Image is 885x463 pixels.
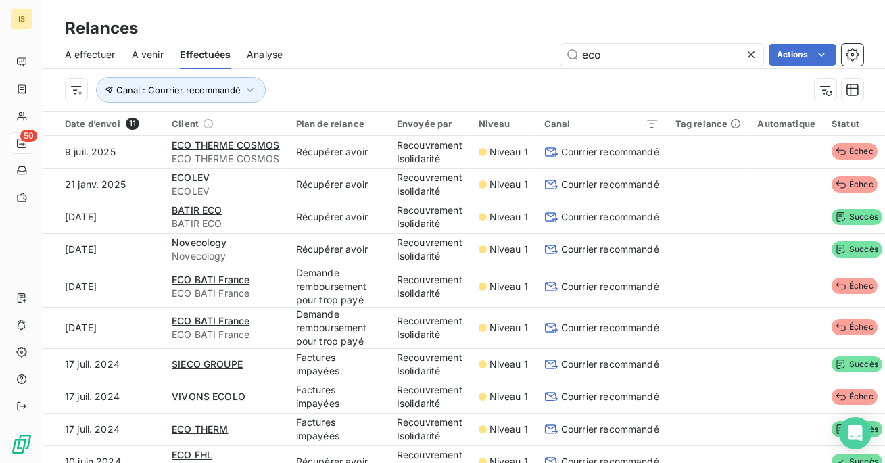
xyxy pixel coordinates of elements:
[389,348,471,381] td: Recouvrement Isolidarité
[561,145,659,159] span: Courrier recommandé
[172,358,243,370] span: SIECO GROUPE
[172,139,280,151] span: ECO THERME COSMOS
[560,44,763,66] input: Rechercher
[832,319,878,335] span: Échec
[389,413,471,445] td: Recouvrement Isolidarité
[489,422,528,436] span: Niveau 1
[43,381,164,413] td: 17 juil. 2024
[180,48,231,62] span: Effectuées
[561,321,659,335] span: Courrier recommandé
[172,172,210,183] span: ECOLEV
[65,118,156,130] div: Date d’envoi
[20,130,37,142] span: 50
[832,421,882,437] span: Succès
[489,243,528,256] span: Niveau 1
[397,118,462,129] div: Envoyée par
[561,280,659,293] span: Courrier recommandé
[489,145,528,159] span: Niveau 1
[288,413,389,445] td: Factures impayées
[832,143,878,160] span: Échec
[288,168,389,201] td: Récupérer avoir
[65,48,116,62] span: À effectuer
[126,118,139,130] span: 11
[489,280,528,293] span: Niveau 1
[489,178,528,191] span: Niveau 1
[172,237,227,248] span: Novecology
[489,358,528,371] span: Niveau 1
[288,233,389,266] td: Récupérer avoir
[172,118,199,129] span: Client
[832,118,882,129] div: Statut
[172,423,228,435] span: ECO THERM
[43,233,164,266] td: [DATE]
[172,217,280,230] span: BATIR ECO
[389,307,471,348] td: Recouvrement Isolidarité
[675,118,742,129] div: Tag relance
[757,118,815,129] div: Automatique
[769,44,836,66] button: Actions
[43,307,164,348] td: [DATE]
[172,274,249,285] span: ECO BATI France
[832,176,878,193] span: Échec
[839,417,871,449] div: Open Intercom Messenger
[96,77,266,103] button: Canal : Courrier recommandé
[288,266,389,307] td: Demande remboursement pour trop payé
[43,266,164,307] td: [DATE]
[132,48,164,62] span: À venir
[832,209,882,225] span: Succès
[172,328,280,341] span: ECO BATI France
[288,348,389,381] td: Factures impayées
[247,48,283,62] span: Analyse
[832,241,882,258] span: Succès
[11,8,32,30] div: IS
[43,348,164,381] td: 17 juil. 2024
[43,201,164,233] td: [DATE]
[389,266,471,307] td: Recouvrement Isolidarité
[544,118,659,129] div: Canal
[288,307,389,348] td: Demande remboursement pour trop payé
[65,16,138,41] h3: Relances
[389,201,471,233] td: Recouvrement Isolidarité
[172,152,280,166] span: ECO THERME COSMOS
[172,249,280,263] span: Novecology
[832,389,878,405] span: Échec
[489,390,528,404] span: Niveau 1
[43,413,164,445] td: 17 juil. 2024
[561,390,659,404] span: Courrier recommandé
[288,381,389,413] td: Factures impayées
[389,233,471,266] td: Recouvrement Isolidarité
[172,449,212,460] span: ECO FHL
[561,243,659,256] span: Courrier recommandé
[43,168,164,201] td: 21 janv. 2025
[172,287,280,300] span: ECO BATI France
[489,210,528,224] span: Niveau 1
[561,358,659,371] span: Courrier recommandé
[389,136,471,168] td: Recouvrement Isolidarité
[479,118,528,129] div: Niveau
[561,210,659,224] span: Courrier recommandé
[116,84,241,95] span: Canal : Courrier recommandé
[172,391,245,402] span: VIVONS ECOLO
[172,185,280,198] span: ECOLEV
[489,321,528,335] span: Niveau 1
[172,315,249,326] span: ECO BATI France
[172,204,222,216] span: BATIR ECO
[296,118,381,129] div: Plan de relance
[561,178,659,191] span: Courrier recommandé
[11,132,32,154] a: 50
[389,168,471,201] td: Recouvrement Isolidarité
[832,278,878,294] span: Échec
[832,356,882,372] span: Succès
[288,201,389,233] td: Récupérer avoir
[561,422,659,436] span: Courrier recommandé
[43,136,164,168] td: 9 juil. 2025
[11,433,32,455] img: Logo LeanPay
[288,136,389,168] td: Récupérer avoir
[389,381,471,413] td: Recouvrement Isolidarité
